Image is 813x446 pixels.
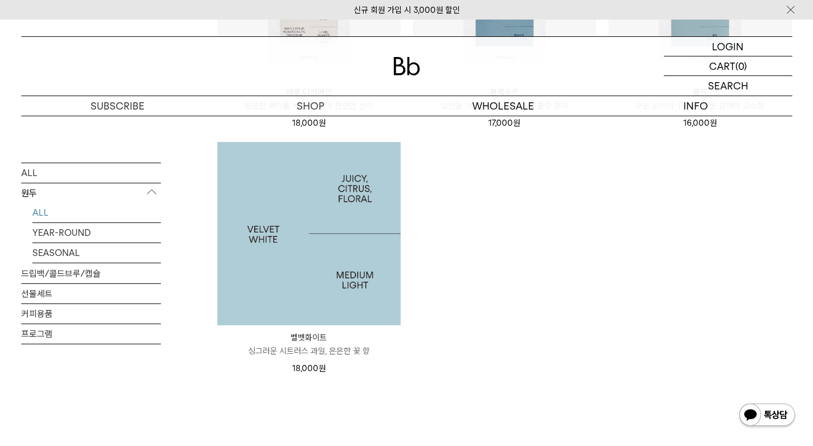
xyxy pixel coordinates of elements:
[407,96,600,116] p: WHOLESALE
[513,118,520,128] span: 원
[217,142,401,325] a: 벨벳화이트
[712,37,744,56] p: LOGIN
[217,142,401,325] img: 1000000025_add2_054.jpg
[217,344,401,358] p: 싱그러운 시트러스 과일, 은은한 꽃 향
[738,402,796,429] img: 카카오톡 채널 1:1 채팅 버튼
[318,363,326,373] span: 원
[318,118,326,128] span: 원
[664,37,792,56] a: LOGIN
[32,222,161,242] a: YEAR-ROUND
[32,243,161,262] a: SEASONAL
[292,118,326,128] span: 18,000
[683,118,717,128] span: 16,000
[21,283,161,303] a: 선물세트
[664,56,792,76] a: CART (0)
[354,5,460,15] a: 신규 회원 가입 시 3,000원 할인
[21,96,214,116] a: SUBSCRIBE
[710,118,717,128] span: 원
[214,96,407,116] a: SHOP
[393,57,420,75] img: 로고
[21,324,161,343] a: 프로그램
[32,202,161,222] a: ALL
[709,56,735,75] p: CART
[21,183,161,203] p: 원두
[708,76,748,96] p: SEARCH
[735,56,747,75] p: (0)
[217,331,401,358] a: 벨벳화이트 싱그러운 시트러스 과일, 은은한 꽃 향
[21,263,161,283] a: 드립백/콜드브루/캡슐
[600,96,792,116] p: INFO
[217,331,401,344] p: 벨벳화이트
[21,163,161,182] a: ALL
[488,118,520,128] span: 17,000
[292,363,326,373] span: 18,000
[21,303,161,323] a: 커피용품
